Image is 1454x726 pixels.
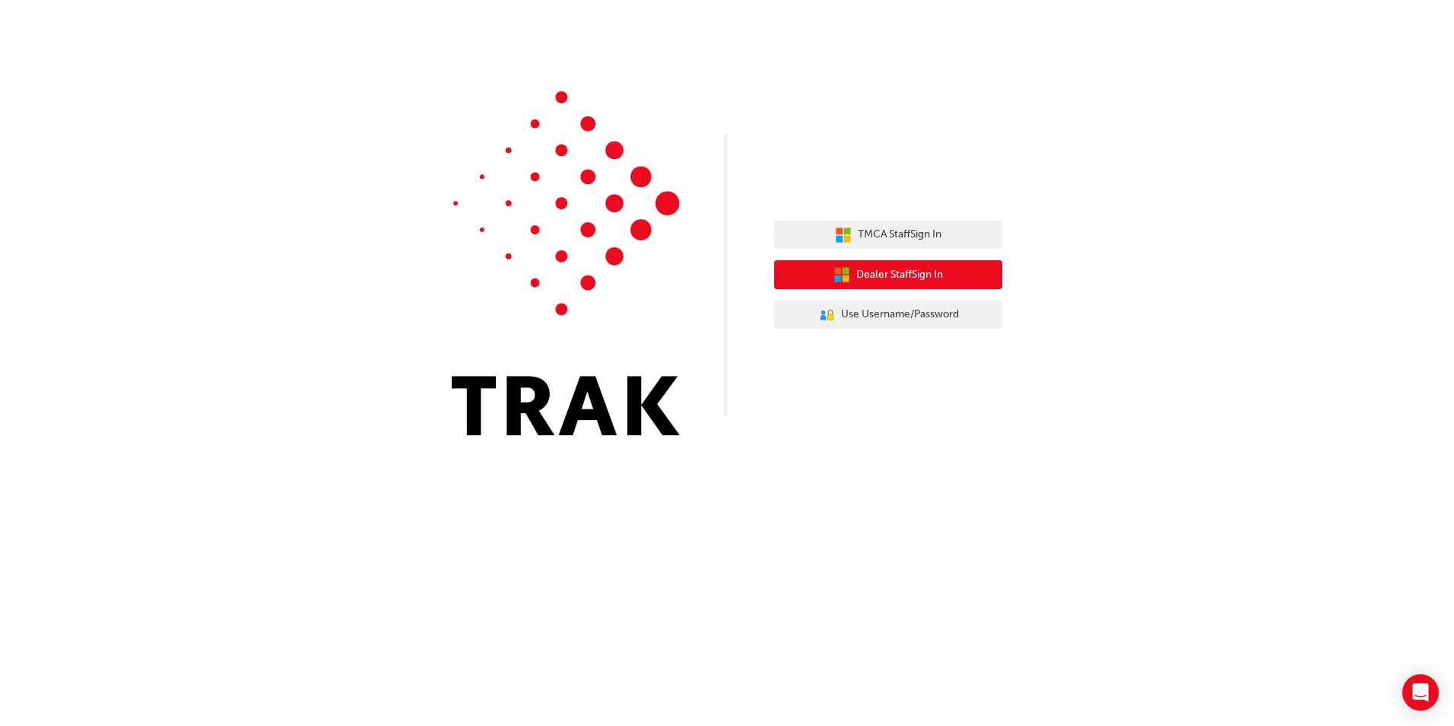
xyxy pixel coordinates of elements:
[774,221,1002,250] button: TMCA StaffSign In
[856,266,943,284] span: Dealer Staff Sign In
[774,260,1002,289] button: Dealer StaffSign In
[858,226,941,244] span: TMCA Staff Sign In
[774,301,1002,330] button: Use Username/Password
[1402,674,1439,711] div: Open Intercom Messenger
[452,91,680,435] img: Trak
[841,306,959,323] span: Use Username/Password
